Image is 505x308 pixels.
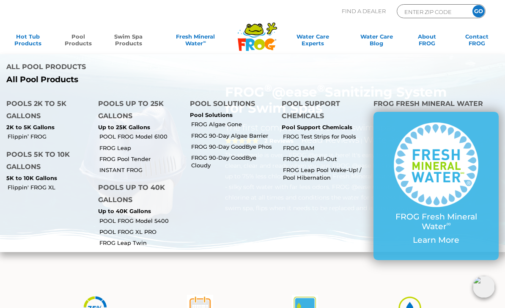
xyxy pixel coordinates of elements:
p: Pool Support Chemicals [282,124,361,131]
a: FROG Fresh Mineral Water∞ Learn More [387,122,485,250]
a: AboutFROG [407,33,446,50]
a: FROG Leap Twin [99,239,184,247]
a: Water CareBlog [357,33,396,50]
a: FROG Algae Gone [191,120,275,128]
a: FROG 90-Day GoodBye Phos [191,143,275,150]
a: INSTANT FROG [99,166,184,174]
input: GO [472,5,485,17]
h4: FROG Fresh Mineral Water [373,97,499,112]
a: FROG 90-Day Algae Barrier [191,132,275,139]
h4: Pool Support Chemicals [282,97,361,124]
img: openIcon [473,276,495,298]
a: FROG BAM [283,144,367,152]
a: Fresh MineralWater∞ [159,33,232,50]
a: FROG Leap Pool Wake-Up! / Pool Hibernation [283,166,367,181]
a: Water CareExperts [279,33,346,50]
a: Hot TubProducts [8,33,47,50]
a: Swim SpaProducts [109,33,148,50]
a: POOL FROG XL PRO [99,228,184,236]
a: All Pool Products [6,75,246,85]
a: FROG Pool Tender [99,155,184,163]
sup: ∞ [447,220,451,228]
p: Learn More [387,236,485,245]
a: ContactFROG [458,33,497,50]
p: Up to 40K Gallons [98,208,177,215]
a: Flippin' FROG XL [8,183,92,191]
a: FROG 90-Day GoodBye Cloudy [191,154,275,169]
h4: Pool Solutions [190,97,269,112]
a: FROG Leap All-Out [283,155,367,163]
p: FROG Fresh Mineral Water [387,212,485,232]
a: POOL FROG Model 5400 [99,217,184,225]
a: FROG Leap [99,144,184,152]
a: FROG Test Strips for Pools [283,133,367,140]
a: PoolProducts [59,33,98,50]
h4: Pools 5K to 10K Gallons [6,148,85,175]
p: Up to 25K Gallons [98,124,177,131]
a: Flippin’ FROG [8,133,92,140]
h4: Pools 2K to 5K Gallons [6,97,85,124]
p: 2K to 5K Gallons [6,124,85,131]
h4: All Pool Products [6,61,246,75]
input: Zip Code Form [403,7,461,17]
a: POOL FROG Model 6100 [99,133,184,140]
p: Find A Dealer [342,4,386,18]
p: 5K to 10K Gallons [6,175,85,182]
h4: Pools up to 25K Gallons [98,97,177,124]
h4: Pools up to 40K Gallons [98,181,177,208]
a: Pool Solutions [190,111,233,118]
sup: ∞ [203,39,206,44]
